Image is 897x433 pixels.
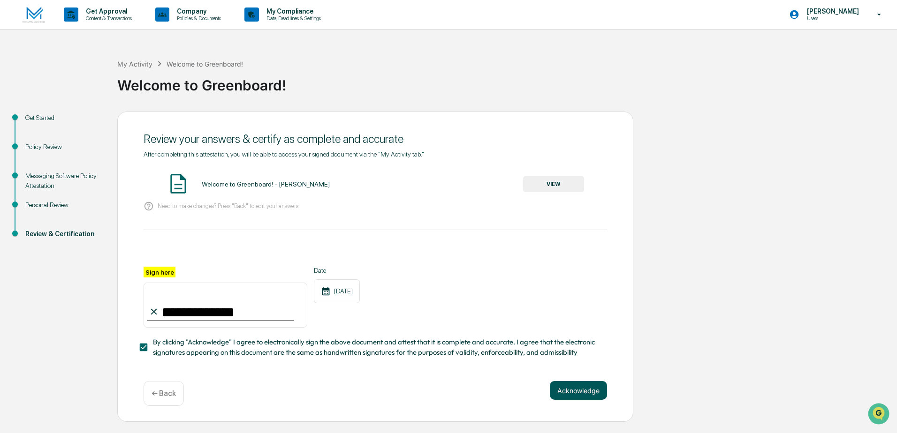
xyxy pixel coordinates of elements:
p: Data, Deadlines & Settings [259,15,326,22]
a: 🖐️Preclearance [6,114,64,131]
span: By clicking "Acknowledge" I agree to electronically sign the above document and attest that it is... [153,337,600,358]
span: Pylon [93,159,114,166]
div: Policy Review [25,142,102,152]
p: Get Approval [78,7,137,15]
p: Policies & Documents [169,15,226,22]
span: Preclearance [19,118,61,127]
p: ← Back [152,389,176,398]
div: Review your answers & certify as complete and accurate [144,132,607,146]
div: 🔎 [9,137,17,144]
div: Start new chat [32,72,154,81]
p: [PERSON_NAME] [799,7,864,15]
button: Acknowledge [550,381,607,400]
a: 🗄️Attestations [64,114,120,131]
img: logo [23,7,45,23]
div: 🗄️ [68,119,76,127]
p: Need to make changes? Press "Back" to edit your answers [158,202,298,209]
div: Welcome to Greenboard! [167,60,243,68]
button: VIEW [523,176,584,192]
div: Get Started [25,113,102,123]
div: Personal Review [25,200,102,210]
p: Content & Transactions [78,15,137,22]
div: Welcome to Greenboard! [117,69,892,94]
div: Welcome to Greenboard! - [PERSON_NAME] [202,180,330,188]
span: After completing this attestation, you will be able to access your signed document via the "My Ac... [144,150,424,158]
p: Company [169,7,226,15]
label: Date [314,267,360,274]
div: Review & Certification [25,229,102,239]
p: Users [799,15,864,22]
p: My Compliance [259,7,326,15]
div: My Activity [117,60,152,68]
img: 1746055101610-c473b297-6a78-478c-a979-82029cc54cd1 [9,72,26,89]
span: Data Lookup [19,136,59,145]
span: Attestations [77,118,116,127]
div: Messaging Software Policy Attestation [25,171,102,191]
a: 🔎Data Lookup [6,132,63,149]
label: Sign here [144,267,175,277]
div: 🖐️ [9,119,17,127]
div: We're available if you need us! [32,81,119,89]
img: Document Icon [167,172,190,195]
a: Powered byPylon [66,158,114,166]
iframe: Open customer support [867,402,892,427]
button: Start new chat [160,75,171,86]
div: [DATE] [314,279,360,303]
p: How can we help? [9,20,171,35]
